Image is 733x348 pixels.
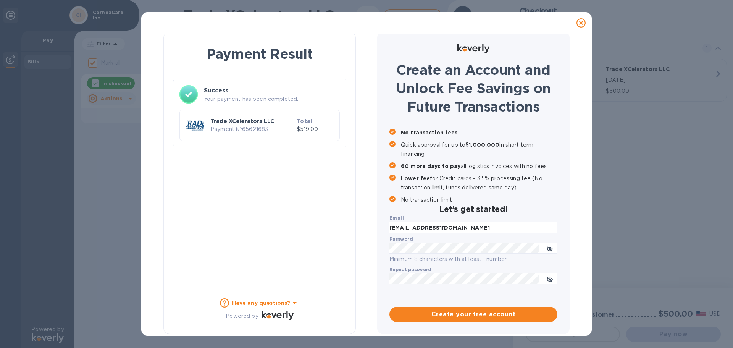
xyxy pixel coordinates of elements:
[389,267,431,272] label: Repeat password
[176,44,343,63] h1: Payment Result
[401,162,557,171] p: all logistics invoices with no fees
[210,117,294,125] p: Trade XCelerators LLC
[297,118,312,124] b: Total
[297,125,333,133] p: $519.00
[465,142,499,148] b: $1,000,000
[389,307,557,322] button: Create your free account
[389,237,413,241] label: Password
[389,61,557,116] h1: Create an Account and Unlock Fee Savings on Future Transactions
[457,44,489,53] img: Logo
[542,241,557,256] button: toggle password visibility
[542,271,557,286] button: toggle password visibility
[401,163,461,169] b: 60 more days to pay
[389,215,404,221] b: Email
[401,129,458,136] b: No transaction fees
[226,312,258,320] p: Powered by
[389,222,557,233] input: Enter email address
[401,195,557,204] p: No transaction limit
[396,310,551,319] span: Create your free account
[401,175,430,181] b: Lower fee
[204,86,340,95] h3: Success
[401,174,557,192] p: for Credit cards - 3.5% processing fee (No transaction limit, funds delivered same day)
[232,300,291,306] b: Have any questions?
[210,125,294,133] p: Payment № 65621683
[389,255,557,264] p: Minimum 8 characters with at least 1 number
[204,95,340,103] p: Your payment has been completed.
[401,140,557,159] p: Quick approval for up to in short term financing
[389,204,557,214] h2: Let’s get started!
[262,311,294,320] img: Logo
